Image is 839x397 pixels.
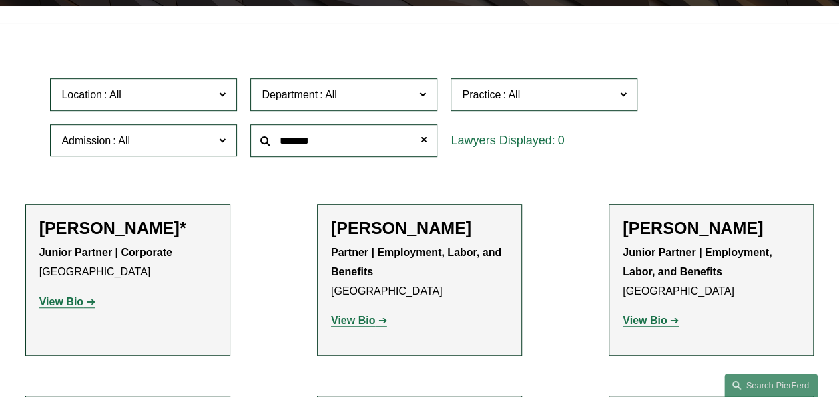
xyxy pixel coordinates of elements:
[61,135,111,146] span: Admission
[623,218,800,238] h2: [PERSON_NAME]
[39,247,172,258] strong: Junior Partner | Corporate
[557,134,564,147] span: 0
[331,218,508,238] h2: [PERSON_NAME]
[623,315,667,326] strong: View Bio
[39,243,216,282] p: [GEOGRAPHIC_DATA]
[623,247,775,277] strong: Junior Partner | Employment, Labor, and Benefits
[61,89,102,100] span: Location
[39,296,83,307] strong: View Bio
[331,247,505,277] strong: Partner | Employment, Labor, and Benefits
[462,89,501,100] span: Practice
[331,315,375,326] strong: View Bio
[331,243,508,301] p: [GEOGRAPHIC_DATA]
[262,89,318,100] span: Department
[39,296,95,307] a: View Bio
[331,315,387,326] a: View Bio
[623,243,800,301] p: [GEOGRAPHIC_DATA]
[724,374,818,397] a: Search this site
[39,218,216,238] h2: [PERSON_NAME]*
[623,315,679,326] a: View Bio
